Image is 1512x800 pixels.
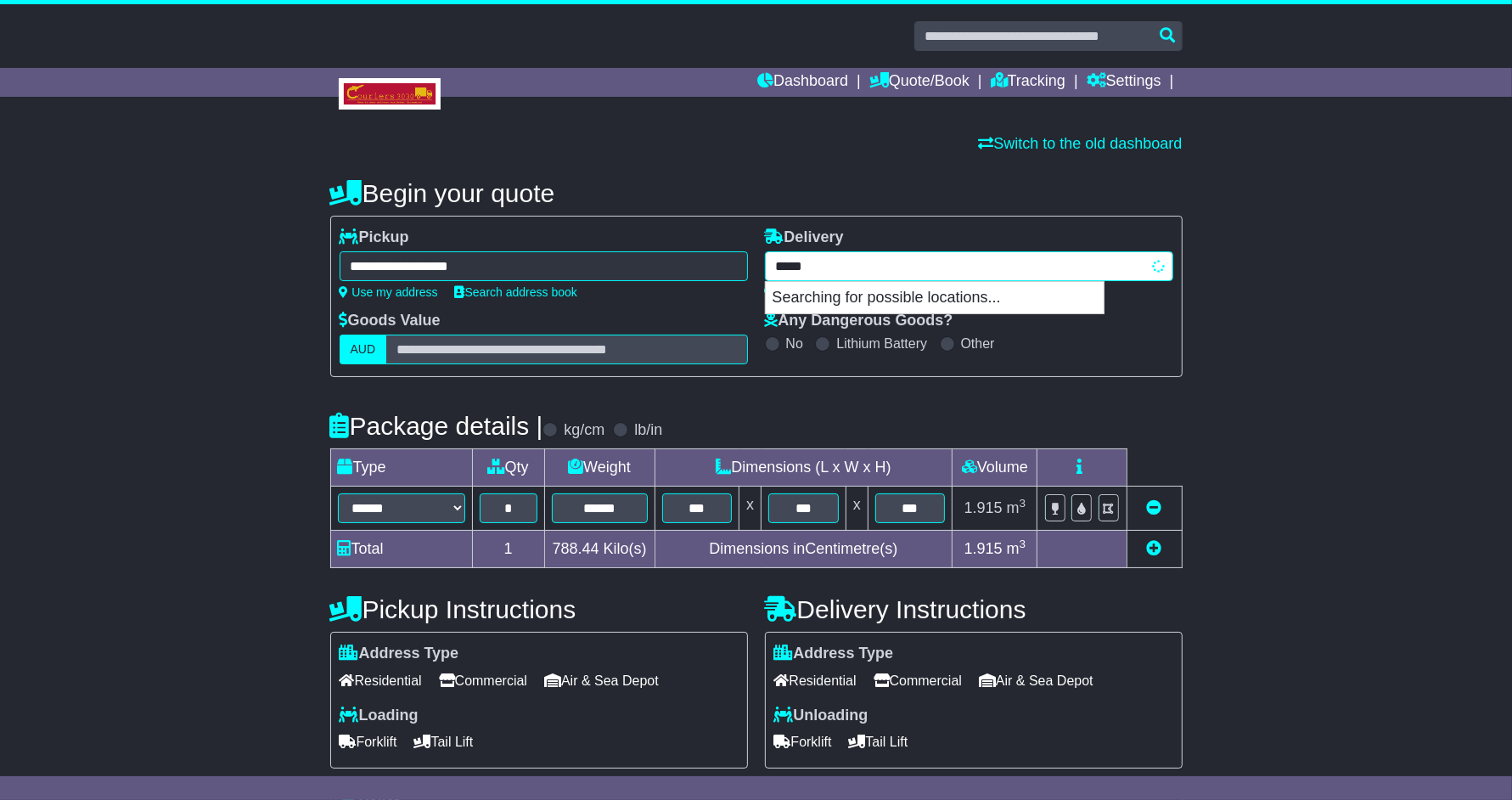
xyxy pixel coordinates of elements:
[340,729,397,755] span: Forklift
[869,68,970,97] a: Quote/Book
[774,645,894,663] label: Address Type
[414,729,474,755] span: Tail Lift
[655,531,953,568] td: Dimensions in Centimetre(s)
[757,68,848,97] a: Dashboard
[774,729,832,755] span: Forklift
[455,285,577,299] a: Search address book
[340,707,419,725] label: Loading
[544,668,659,694] span: Air & Sea Depot
[340,668,422,694] span: Residential
[765,228,844,247] label: Delivery
[739,487,762,531] td: x
[330,595,748,623] h4: Pickup Instructions
[1020,497,1026,510] sup: 3
[991,68,1065,97] a: Tracking
[849,729,908,755] span: Tail Lift
[330,179,1183,207] h4: Begin your quote
[1147,499,1162,516] a: Remove this item
[330,412,543,440] h4: Package details |
[1007,540,1026,557] span: m
[655,449,953,487] td: Dimensions (L x W x H)
[1020,538,1026,550] sup: 3
[978,135,1182,152] a: Switch to the old dashboard
[836,335,927,352] label: Lithium Battery
[964,499,1003,516] span: 1.915
[766,282,1104,314] p: Searching for possible locations...
[765,312,953,330] label: Any Dangerous Goods?
[552,540,599,557] span: 788.44
[1147,540,1162,557] a: Add new item
[874,668,962,694] span: Commercial
[472,449,544,487] td: Qty
[979,668,1093,694] span: Air & Sea Depot
[340,335,387,364] label: AUD
[472,531,544,568] td: 1
[544,449,655,487] td: Weight
[765,595,1183,623] h4: Delivery Instructions
[846,487,868,531] td: x
[961,335,995,352] label: Other
[439,668,527,694] span: Commercial
[340,285,438,299] a: Use my address
[340,228,409,247] label: Pickup
[330,449,472,487] td: Type
[340,645,459,663] label: Address Type
[634,421,662,440] label: lb/in
[786,335,803,352] label: No
[1007,499,1026,516] span: m
[774,668,857,694] span: Residential
[340,312,441,330] label: Goods Value
[964,540,1003,557] span: 1.915
[1087,68,1161,97] a: Settings
[544,531,655,568] td: Kilo(s)
[774,707,868,725] label: Unloading
[330,531,472,568] td: Total
[564,421,604,440] label: kg/cm
[953,449,1037,487] td: Volume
